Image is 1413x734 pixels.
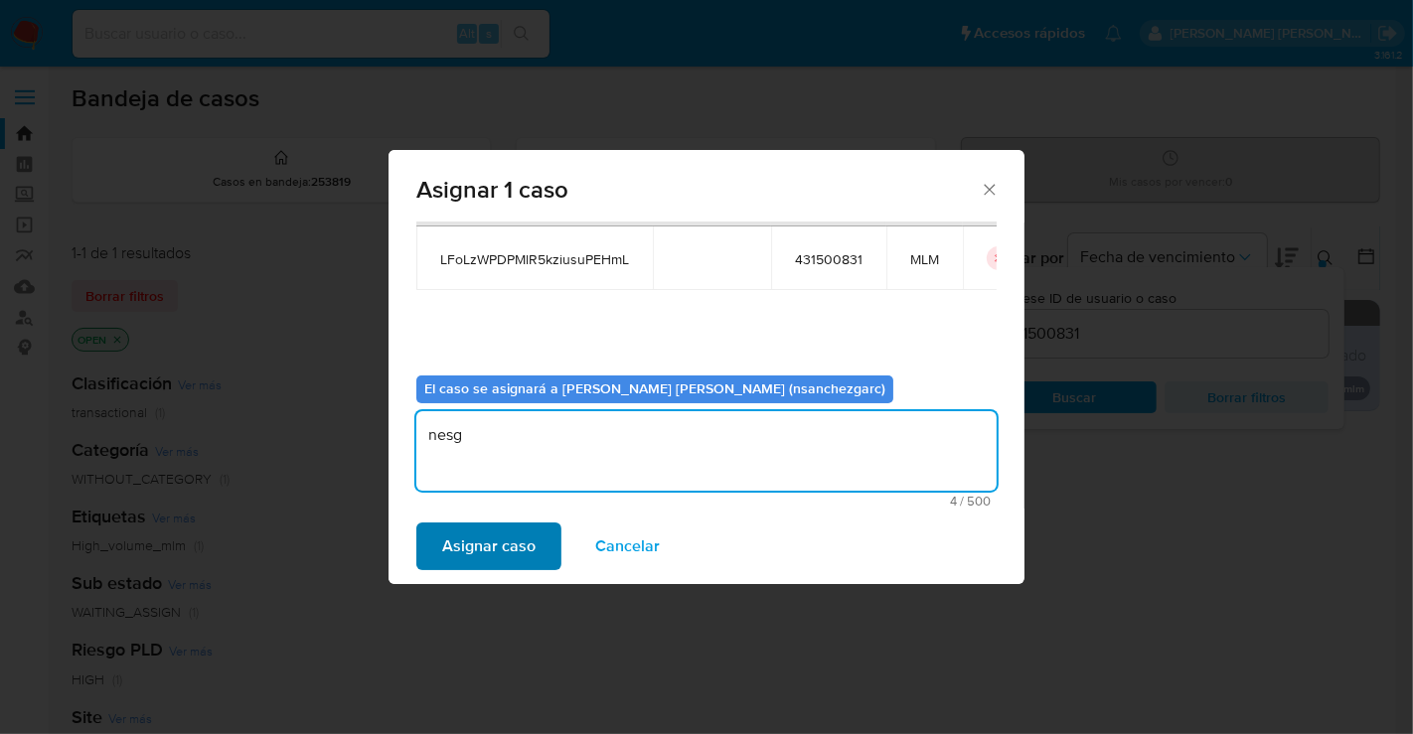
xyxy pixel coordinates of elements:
[980,180,998,198] button: Cerrar ventana
[416,178,980,202] span: Asignar 1 caso
[987,246,1011,270] button: icon-button
[569,522,686,570] button: Cancelar
[595,524,660,568] span: Cancelar
[416,411,997,491] textarea: nesg
[442,524,536,568] span: Asignar caso
[795,250,863,268] span: 431500831
[424,378,885,398] b: El caso se asignará a [PERSON_NAME] [PERSON_NAME] (nsanchezgarc)
[416,522,561,570] button: Asignar caso
[422,495,991,508] span: Máximo 500 caracteres
[389,150,1024,584] div: assign-modal
[910,250,939,268] span: MLM
[440,250,629,268] span: LFoLzWPDPMlR5kziusuPEHmL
